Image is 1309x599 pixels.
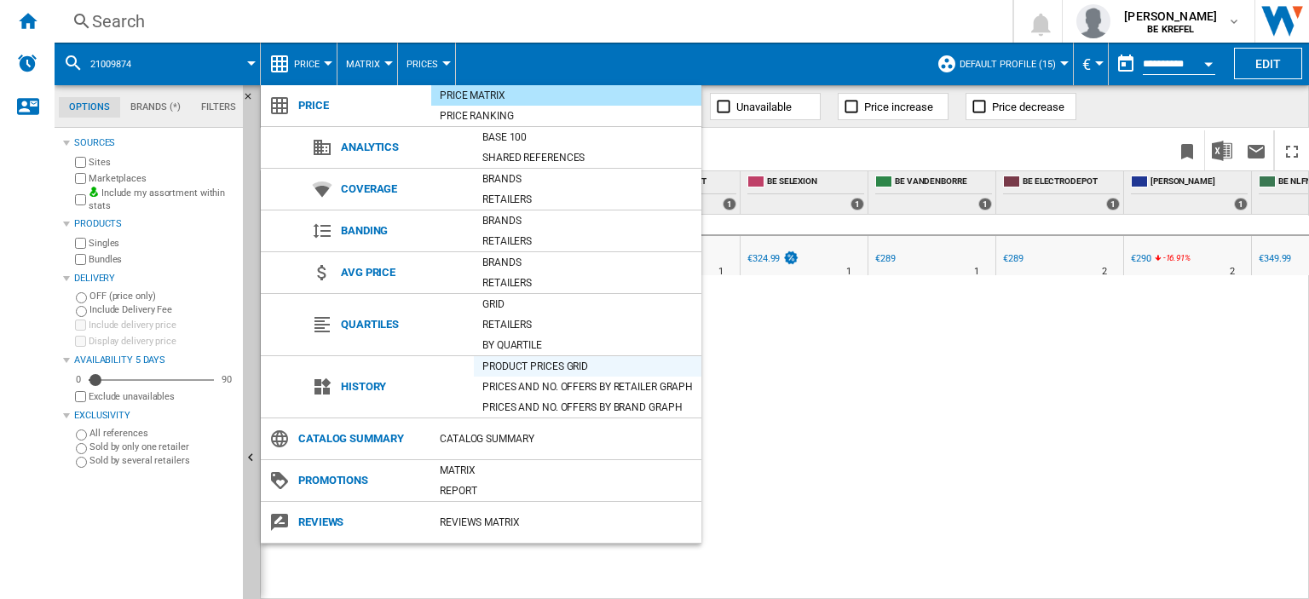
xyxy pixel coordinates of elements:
[332,375,474,399] span: History
[474,296,701,313] div: Grid
[474,316,701,333] div: Retailers
[332,261,474,285] span: Avg price
[474,149,701,166] div: Shared references
[431,462,701,479] div: Matrix
[431,107,701,124] div: Price Ranking
[474,170,701,187] div: Brands
[431,482,701,499] div: Report
[474,378,701,395] div: Prices and No. offers by retailer graph
[474,191,701,208] div: Retailers
[474,358,701,375] div: Product prices grid
[431,430,701,447] div: Catalog Summary
[332,219,474,243] span: Banding
[474,254,701,271] div: Brands
[474,337,701,354] div: By quartile
[474,212,701,229] div: Brands
[474,233,701,250] div: Retailers
[474,129,701,146] div: Base 100
[431,514,701,531] div: REVIEWS Matrix
[332,135,474,159] span: Analytics
[332,177,474,201] span: Coverage
[474,399,701,416] div: Prices and No. offers by brand graph
[474,274,701,291] div: Retailers
[290,510,431,534] span: Reviews
[290,94,431,118] span: Price
[431,87,701,104] div: Price Matrix
[290,469,431,492] span: Promotions
[290,427,431,451] span: Catalog Summary
[332,313,474,337] span: Quartiles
